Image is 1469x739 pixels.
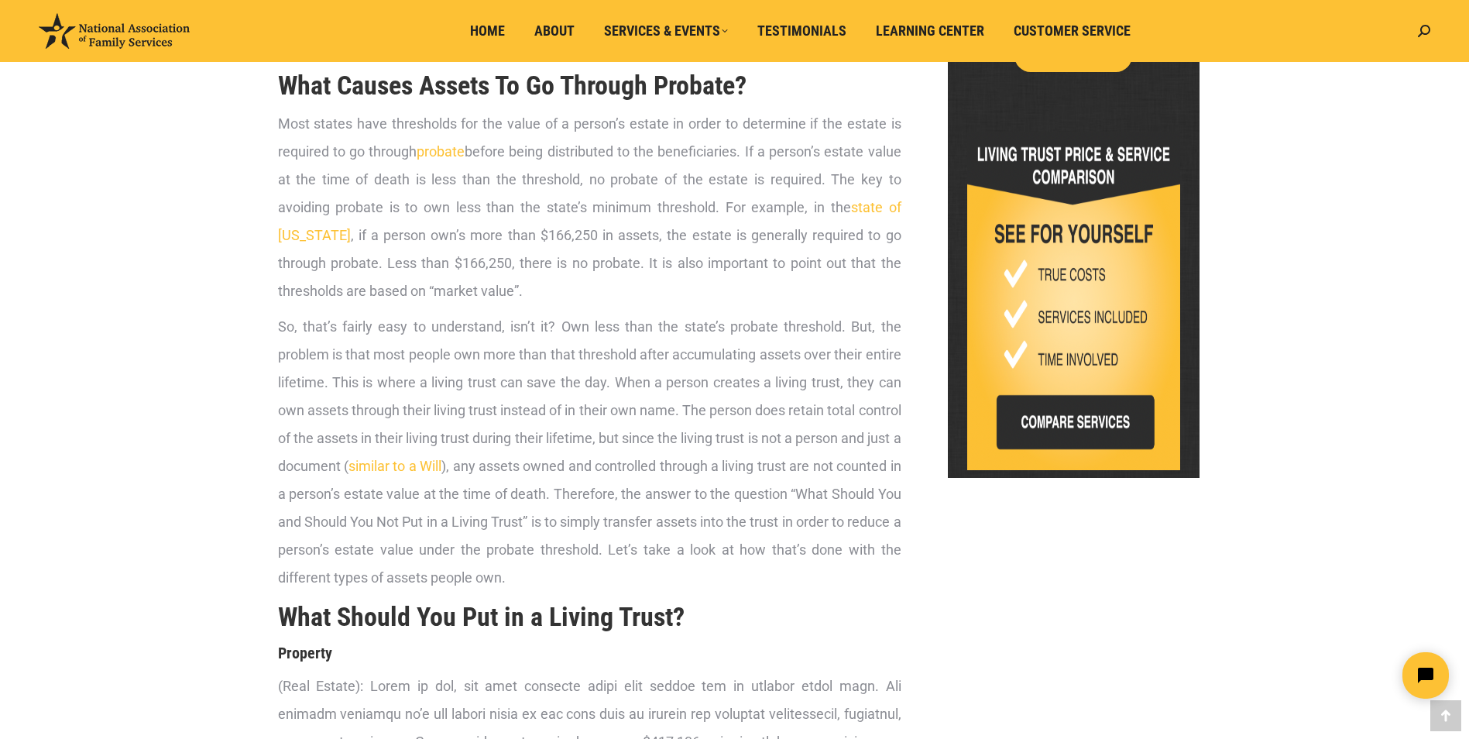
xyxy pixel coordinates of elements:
[278,70,747,101] b: What Causes Assets To Go Through Probate?
[278,199,901,243] a: state of [US_STATE]
[523,16,585,46] a: About
[278,601,685,632] b: What Should You Put in a Living Trust?
[348,458,441,474] a: similar to a Will
[278,644,332,662] strong: Property
[1196,639,1462,712] iframe: Tidio Chat
[470,22,505,40] span: Home
[278,678,361,694] span: (Real Estate)
[757,22,846,40] span: Testimonials
[865,16,995,46] a: Learning Center
[1003,16,1141,46] a: Customer Service
[360,678,363,694] span: :
[747,16,857,46] a: Testimonials
[278,115,901,299] span: Most states have thresholds for the value of a person’s estate in order to determine if the estat...
[876,22,984,40] span: Learning Center
[278,318,901,586] span: So, that’s fairly easy to understand, isn’t it? Own less than the state’s probate threshold. But,...
[604,22,728,40] span: Services & Events
[534,22,575,40] span: About
[1014,22,1131,40] span: Customer Service
[39,13,190,49] img: National Association of Family Services
[967,132,1180,470] img: Living-Trust-Price-and-Service-Comparison
[417,143,465,160] a: probate
[459,16,516,46] a: Home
